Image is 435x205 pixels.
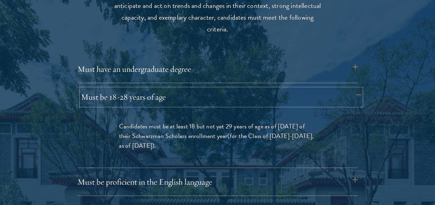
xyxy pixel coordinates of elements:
[81,89,361,105] button: Must be 18-28 years of age
[119,131,314,150] span: (for the Class of [DATE]-[DATE], as of [DATE])
[119,121,316,150] p: Candidates must be at least 18 but not yet 29 years of age as of [DATE] of their Schwarzman Schol...
[78,174,358,190] button: Must be proficient in the English language
[78,61,358,77] button: Must have an undergraduate degree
